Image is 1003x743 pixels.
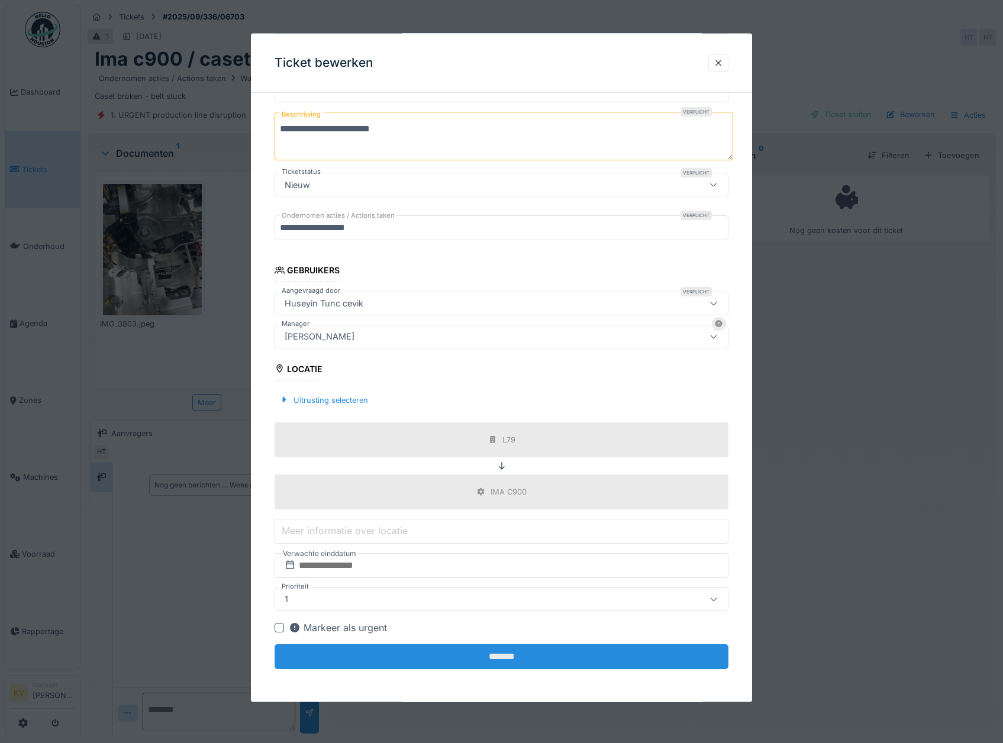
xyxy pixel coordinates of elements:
div: Verplicht [681,286,712,296]
label: Ticketstatus [279,167,323,177]
label: Aangevraagd door [279,285,343,295]
label: Beschrijving [279,107,323,122]
div: Gebruikers [275,261,340,282]
div: [PERSON_NAME] [280,329,359,343]
div: Verplicht [681,168,712,177]
div: Locatie [275,360,323,380]
div: Markeer als urgent [289,621,387,635]
div: Huseyin Tunc cevik [280,296,368,309]
div: Verplicht [681,211,712,220]
label: Prioriteit [279,582,311,592]
div: IMA C900 [491,486,527,497]
h3: Ticket bewerken [275,56,373,70]
div: Uitrusting selecteren [275,392,373,408]
label: Manager [279,318,312,328]
div: Verplicht [681,107,712,117]
label: Meer informatie over locatie [279,524,410,538]
div: L79 [502,434,515,445]
div: 1 [280,593,293,606]
label: Verwachte einddatum [282,547,357,560]
div: Nieuw [280,178,315,191]
label: Ondernomen acties / Actions taken [279,211,397,221]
